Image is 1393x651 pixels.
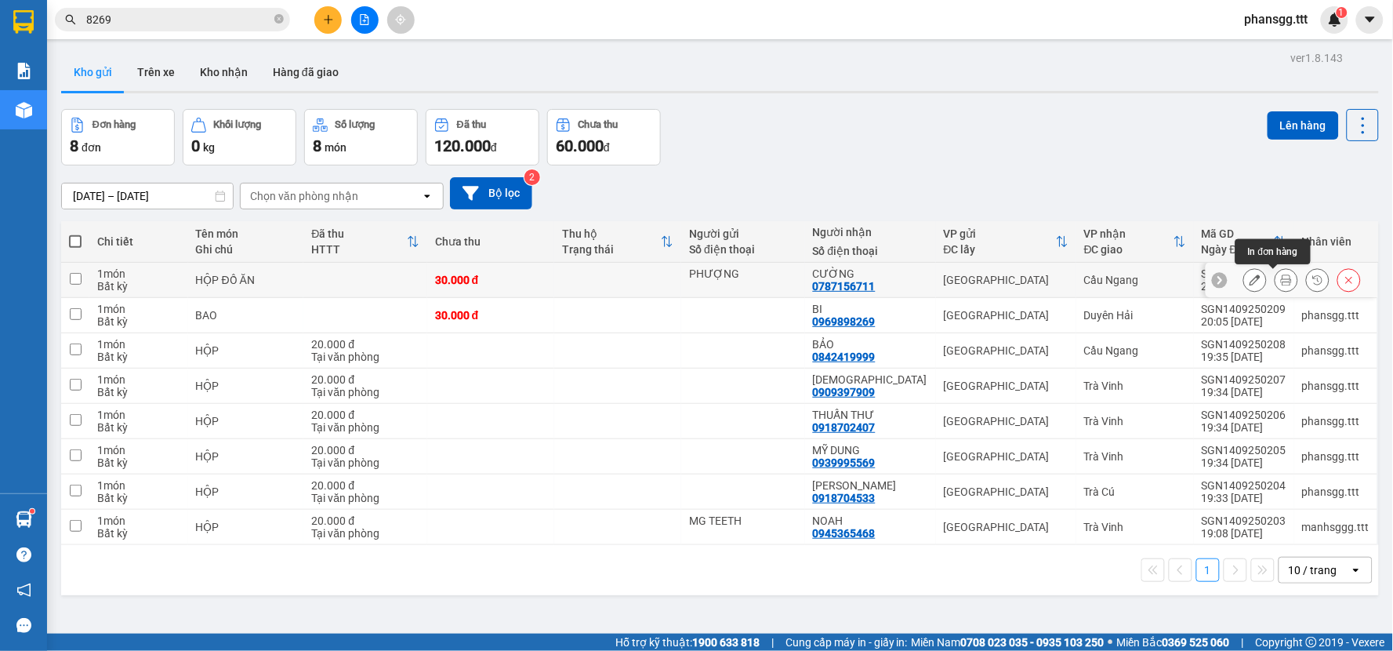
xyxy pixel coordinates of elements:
div: ĐC giao [1084,243,1174,256]
span: đ [491,141,497,154]
span: Cung cấp máy in - giấy in: [785,634,908,651]
div: Trà Vinh [1084,521,1186,533]
div: Trạng thái [562,243,661,256]
div: MINH TẤN [813,479,928,492]
div: BẢO [813,338,928,351]
div: 20.000 đ [311,338,419,351]
div: phansgg.ttt [1302,380,1369,392]
div: VP nhận [1084,227,1174,240]
input: Tìm tên, số ĐT hoặc mã đơn [86,11,271,28]
span: aim [395,14,406,25]
div: 1 món [97,479,180,492]
div: 20.000 đ [311,444,419,456]
div: Tên món [196,227,296,240]
div: CƯỜNG [813,267,928,280]
span: caret-down [1363,13,1377,27]
button: Kho gửi [61,53,125,91]
div: HỘP ĐỒ ĂN [196,274,296,286]
div: 20:05 [DATE] [1202,315,1286,328]
div: Chọn văn phòng nhận [250,188,358,204]
div: Người gửi [689,227,796,240]
div: Số điện thoại [813,245,928,257]
span: 120.000 [434,136,491,155]
button: Chưa thu60.000đ [547,109,661,165]
div: HỘP [196,521,296,533]
div: HỘP [196,486,296,498]
img: warehouse-icon [16,511,32,528]
div: Bất kỳ [97,527,180,540]
img: solution-icon [16,63,32,79]
div: [GEOGRAPHIC_DATA] [944,309,1068,322]
div: SGN1409250203 [1202,515,1286,527]
div: [GEOGRAPHIC_DATA] [944,415,1068,427]
div: Chưa thu [435,235,546,248]
div: SGN1409250207 [1202,373,1286,386]
div: [GEOGRAPHIC_DATA] [944,486,1068,498]
div: BI [183,32,310,51]
button: Đã thu120.000đ [426,109,539,165]
div: Tại văn phòng [311,351,419,363]
div: 20.000 đ [311,373,419,386]
div: BI [813,303,928,315]
div: 19:34 [DATE] [1202,456,1286,469]
div: [GEOGRAPHIC_DATA] [944,521,1068,533]
span: 8 [70,136,78,155]
div: Cầu Ngang [1084,274,1186,286]
span: | [771,634,774,651]
span: | [1242,634,1244,651]
div: ĐC lấy [944,243,1056,256]
button: plus [314,6,342,34]
sup: 2 [524,169,540,185]
div: 1 món [97,515,180,527]
div: Mã GD [1202,227,1274,240]
th: Toggle SortBy [1076,221,1194,263]
svg: open [421,190,433,202]
div: NOAH [813,515,928,527]
div: 19:08 [DATE] [1202,527,1286,540]
div: SGN1409250204 [1202,479,1286,492]
span: đơn [82,141,101,154]
span: Miền Nam [912,634,1105,651]
button: Kho nhận [187,53,260,91]
span: ⚪️ [1108,639,1113,646]
span: 0 [191,136,200,155]
div: Bất kỳ [97,351,180,363]
div: 1 món [97,409,180,421]
span: CC : [181,86,203,103]
button: Số lượng8món [304,109,418,165]
div: HỘP [196,344,296,357]
div: phansgg.ttt [1302,486,1369,498]
div: [GEOGRAPHIC_DATA] [944,274,1068,286]
div: 19:33 [DATE] [1202,492,1286,504]
div: SGN1409250206 [1202,409,1286,421]
div: 20.000 đ [311,409,419,421]
div: [GEOGRAPHIC_DATA] [13,13,172,49]
div: THUẤN THƯ [813,409,928,421]
span: phansgg.ttt [1232,9,1321,29]
div: Tại văn phòng [311,421,419,434]
strong: 1900 633 818 [692,636,760,649]
div: Bất kỳ [97,421,180,434]
button: file-add [351,6,379,34]
div: 10 / trang [1289,562,1337,578]
th: Toggle SortBy [1194,221,1294,263]
div: 0918704533 [813,492,876,504]
div: Tại văn phòng [311,456,419,469]
div: 20.000 đ [311,479,419,492]
div: 20.000 đ [311,515,419,527]
span: copyright [1306,637,1317,648]
div: In đơn hàng [1235,239,1311,264]
div: Ghi chú [196,243,296,256]
div: HỘP [196,415,296,427]
span: file-add [359,14,370,25]
span: notification [16,583,31,598]
div: Số lượng [336,119,375,130]
div: Số điện thoại [689,243,796,256]
div: 1 món [97,338,180,351]
input: Select a date range. [62,184,233,209]
span: close-circle [274,14,284,24]
span: Hỗ trợ kỹ thuật: [615,634,760,651]
div: Bất kỳ [97,280,180,293]
div: Bất kỳ [97,456,180,469]
span: 60.000 [556,136,604,155]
